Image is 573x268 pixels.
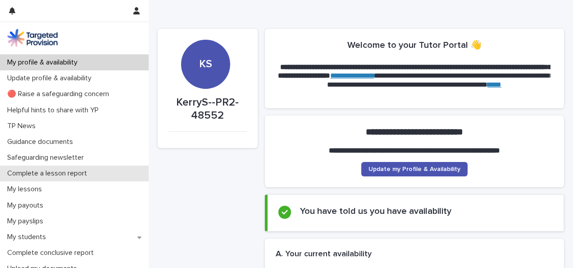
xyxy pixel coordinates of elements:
img: M5nRWzHhSzIhMunXDL62 [7,29,58,47]
p: 🔴 Raise a safeguarding concern [4,90,116,98]
p: My students [4,233,53,241]
p: My payslips [4,217,50,226]
p: Update profile & availability [4,74,99,83]
p: Helpful hints to share with YP [4,106,106,115]
p: My profile & availability [4,58,85,67]
p: Guidance documents [4,138,80,146]
p: TP News [4,122,43,130]
h2: A. Your current availability [276,250,372,259]
span: Update my Profile & Availability [368,166,460,172]
p: Complete conclusive report [4,249,101,257]
p: Complete a lesson report [4,169,94,178]
p: My lessons [4,185,49,194]
p: My payouts [4,201,50,210]
h2: You have told us you have availability [300,206,451,217]
p: KerryS--PR2-48552 [168,96,247,122]
a: Update my Profile & Availability [361,162,468,176]
h2: Welcome to your Tutor Portal 👋 [347,40,482,51]
div: KS [181,9,230,71]
p: Safeguarding newsletter [4,153,91,162]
